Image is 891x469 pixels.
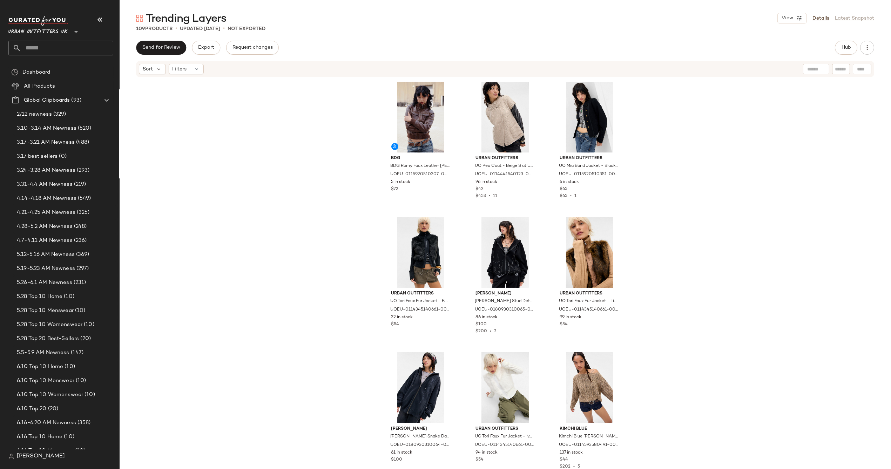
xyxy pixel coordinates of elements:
[192,41,220,55] button: Export
[391,298,450,305] span: UO Tori Faux Fur Jacket - Black L at Urban Outfitters
[62,433,74,441] span: (10)
[24,82,55,90] span: All Products
[8,454,14,459] img: svg%3e
[475,307,534,313] span: UOEU-0180930310065-000-001
[391,442,450,448] span: UOEU-0180930310064-000-001
[493,194,497,198] span: 11
[17,152,58,161] span: 3.17 best sellers
[173,66,187,73] span: Filters
[22,68,50,76] span: Dashboard
[232,45,273,50] span: Request changes
[17,452,65,461] span: [PERSON_NAME]
[391,426,451,432] span: [PERSON_NAME]
[841,45,851,50] span: Hub
[391,155,451,162] span: BDG
[17,293,62,301] span: 5.28 Top 10 Home
[494,329,497,334] span: 2
[52,110,66,118] span: (329)
[82,321,94,329] span: (10)
[475,426,535,432] span: Urban Outfitters
[17,419,76,427] span: 6.16-6.20 AM Newness
[143,66,153,73] span: Sort
[73,237,87,245] span: (236)
[578,464,580,469] span: 5
[180,25,220,33] p: updated [DATE]
[17,251,75,259] span: 5.12-5.16 AM Newness
[475,171,534,178] span: UOEU-0114441540123-000-024
[17,223,73,231] span: 4.28-5.2 AM Newness
[17,447,74,455] span: 6.16 Top 10 Menswear
[470,82,540,152] img: 0114441540123_024_a2
[560,179,579,185] span: 6 in stock
[175,25,177,33] span: •
[560,194,568,198] span: $65
[475,298,534,305] span: [PERSON_NAME] Stud Detail Flame Hoodie - Black XS at Urban Outfitters
[559,442,619,448] span: UOEU-0114593580491-000-023
[475,186,484,192] span: $42
[17,391,83,399] span: 6.10 Top 10 Womenswear
[62,293,74,301] span: (10)
[223,25,225,33] span: •
[391,314,413,321] span: 32 in stock
[470,217,540,288] img: 0180930310065_001_a2
[8,24,68,36] span: Urban Outfitters UK
[559,298,619,305] span: UO Tori Faux Fur Jacket - Light Brown S at Urban Outfitters
[17,405,47,413] span: 6.10 Top 20
[17,237,73,245] span: 4.7-4.11 AM Newness
[136,41,186,55] button: Send for Review
[391,450,413,456] span: 61 in stock
[17,166,75,175] span: 3.24-3.28 AM Newness
[136,15,143,22] img: svg%3e
[58,152,66,161] span: (0)
[76,124,92,132] span: (520)
[391,321,399,328] span: $54
[74,307,86,315] span: (10)
[17,124,76,132] span: 3.10-3.14 AM Newness
[812,15,829,22] a: Details
[391,186,399,192] span: $72
[391,434,450,440] span: [PERSON_NAME] Snake Dagger Zip-Through Hoodie - Black S at Urban Outfitters
[8,16,68,26] img: cfy_white_logo.C9jOOHJF.svg
[391,179,411,185] span: 5 in stock
[554,82,625,152] img: 0115920510351_001_a2
[559,434,619,440] span: Kimchi Blue [PERSON_NAME] Slash Cable Knit Jumper - Taupe XS at Urban Outfitters
[554,352,625,423] img: 0114593580491_023_a2
[559,307,619,313] span: UOEU-0114345140661-000-022
[568,194,575,198] span: •
[781,15,793,21] span: View
[560,291,619,297] span: Urban Outfitters
[198,45,214,50] span: Export
[559,171,619,178] span: UOEU-0115920510351-000-001
[475,163,534,169] span: UO Pea Coat - Beige S at Urban Outfitters
[835,41,857,55] button: Hub
[386,352,456,423] img: 0180930310064_001_a2
[83,391,95,399] span: (10)
[475,442,534,448] span: UOEU-0114345140661-000-011
[72,279,86,287] span: (231)
[777,13,807,23] button: View
[391,307,450,313] span: UOEU-0114345140661-000-001
[76,195,91,203] span: (549)
[475,155,535,162] span: Urban Outfitters
[475,321,487,328] span: $100
[560,186,568,192] span: $65
[486,194,493,198] span: •
[11,69,18,76] img: svg%3e
[475,450,498,456] span: 94 in stock
[386,217,456,288] img: 0114345140661_001_a2
[17,265,75,273] span: 5.19-5.23 AM Newness
[136,25,173,33] div: Products
[475,291,535,297] span: [PERSON_NAME]
[79,335,91,343] span: (20)
[17,307,74,315] span: 5.28 Top 10 Menswear
[226,41,279,55] button: Request changes
[475,179,497,185] span: 96 in stock
[75,138,89,147] span: (488)
[74,447,86,455] span: (10)
[475,434,534,440] span: UO Tori Faux Fur Jacket - Ivory S at Urban Outfitters
[17,110,52,118] span: 2/12 newness
[17,377,74,385] span: 6.10 Top 10 Menswear
[560,321,568,328] span: $54
[487,329,494,334] span: •
[17,138,75,147] span: 3.17-3.21 AM Newness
